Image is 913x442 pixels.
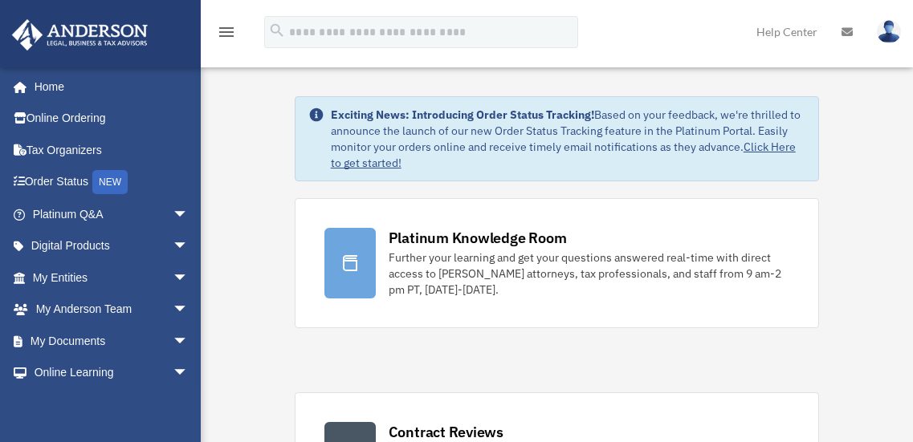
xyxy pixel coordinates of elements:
[173,325,205,358] span: arrow_drop_down
[295,198,820,328] a: Platinum Knowledge Room Further your learning and get your questions answered real-time with dire...
[11,198,213,230] a: Platinum Q&Aarrow_drop_down
[173,357,205,390] span: arrow_drop_down
[173,262,205,294] span: arrow_drop_down
[877,20,901,43] img: User Pic
[11,134,213,166] a: Tax Organizers
[389,249,790,298] div: Further your learning and get your questions answered real-time with direct access to [PERSON_NAM...
[11,262,213,294] a: My Entitiesarrow_drop_down
[11,166,213,199] a: Order StatusNEW
[11,71,205,103] a: Home
[217,28,236,42] a: menu
[389,422,503,442] div: Contract Reviews
[173,198,205,231] span: arrow_drop_down
[11,357,213,389] a: Online Learningarrow_drop_down
[7,19,153,51] img: Anderson Advisors Platinum Portal
[11,103,213,135] a: Online Ordering
[331,140,796,170] a: Click Here to get started!
[11,230,213,262] a: Digital Productsarrow_drop_down
[11,294,213,326] a: My Anderson Teamarrow_drop_down
[331,107,806,171] div: Based on your feedback, we're thrilled to announce the launch of our new Order Status Tracking fe...
[173,230,205,263] span: arrow_drop_down
[389,228,567,248] div: Platinum Knowledge Room
[173,294,205,326] span: arrow_drop_down
[11,325,213,357] a: My Documentsarrow_drop_down
[268,22,286,39] i: search
[92,170,128,194] div: NEW
[217,22,236,42] i: menu
[331,107,594,122] strong: Exciting News: Introducing Order Status Tracking!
